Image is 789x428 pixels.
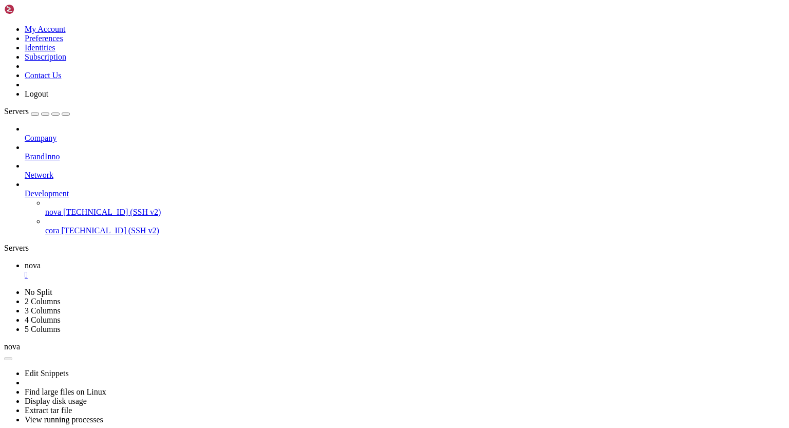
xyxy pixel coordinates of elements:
a: 5 Columns [25,325,61,333]
a: BrandInno [25,152,785,161]
a: Logout [25,89,48,98]
a: Identities [25,43,55,52]
div: Servers [4,244,785,253]
span: nova [4,342,20,351]
a: nova [TECHNICAL_ID] (SSH v2) [45,208,785,217]
li: BrandInno [25,143,785,161]
a: cora [TECHNICAL_ID] (SSH v2) [45,226,785,235]
span: BrandInno [25,152,60,161]
span: nova [25,261,41,270]
a: 3 Columns [25,306,61,315]
a: Find large files on Linux [25,387,106,396]
a:  [25,270,785,280]
img: Shellngn [4,4,63,14]
span: [TECHNICAL_ID] (SSH v2) [63,208,161,216]
a: Company [25,134,785,143]
span: [TECHNICAL_ID] (SSH v2) [62,226,159,235]
li: Network [25,161,785,180]
li: Company [25,124,785,143]
a: Servers [4,107,70,116]
a: 4 Columns [25,315,61,324]
a: Development [25,189,785,198]
a: View running processes [25,415,103,424]
a: No Split [25,288,52,296]
span: Company [25,134,57,142]
a: My Account [25,25,66,33]
a: Preferences [25,34,63,43]
a: nova [25,261,785,280]
span: Servers [4,107,29,116]
a: 2 Columns [25,297,61,306]
li: nova [TECHNICAL_ID] (SSH v2) [45,198,785,217]
span: Development [25,189,69,198]
a: Contact Us [25,71,62,80]
a: Edit Snippets [25,369,69,378]
a: Subscription [25,52,66,61]
li: Development [25,180,785,235]
span: cora [45,226,60,235]
li: cora [TECHNICAL_ID] (SSH v2) [45,217,785,235]
a: Extract tar file [25,406,72,415]
span: Network [25,171,53,179]
a: Network [25,171,785,180]
span: nova [45,208,61,216]
a: Display disk usage [25,397,87,405]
